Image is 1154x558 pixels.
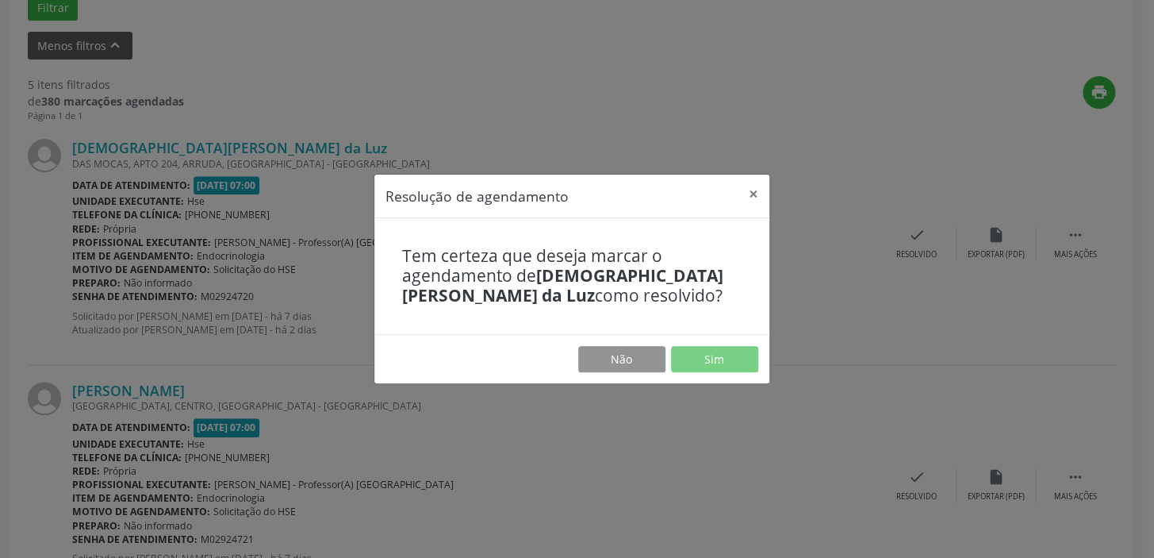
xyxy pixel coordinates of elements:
[402,264,723,306] b: [DEMOGRAPHIC_DATA][PERSON_NAME] da Luz
[402,246,742,306] h4: Tem certeza que deseja marcar o agendamento de como resolvido?
[671,346,758,373] button: Sim
[385,186,569,206] h5: Resolução de agendamento
[738,175,769,214] button: Close
[578,346,665,373] button: Não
